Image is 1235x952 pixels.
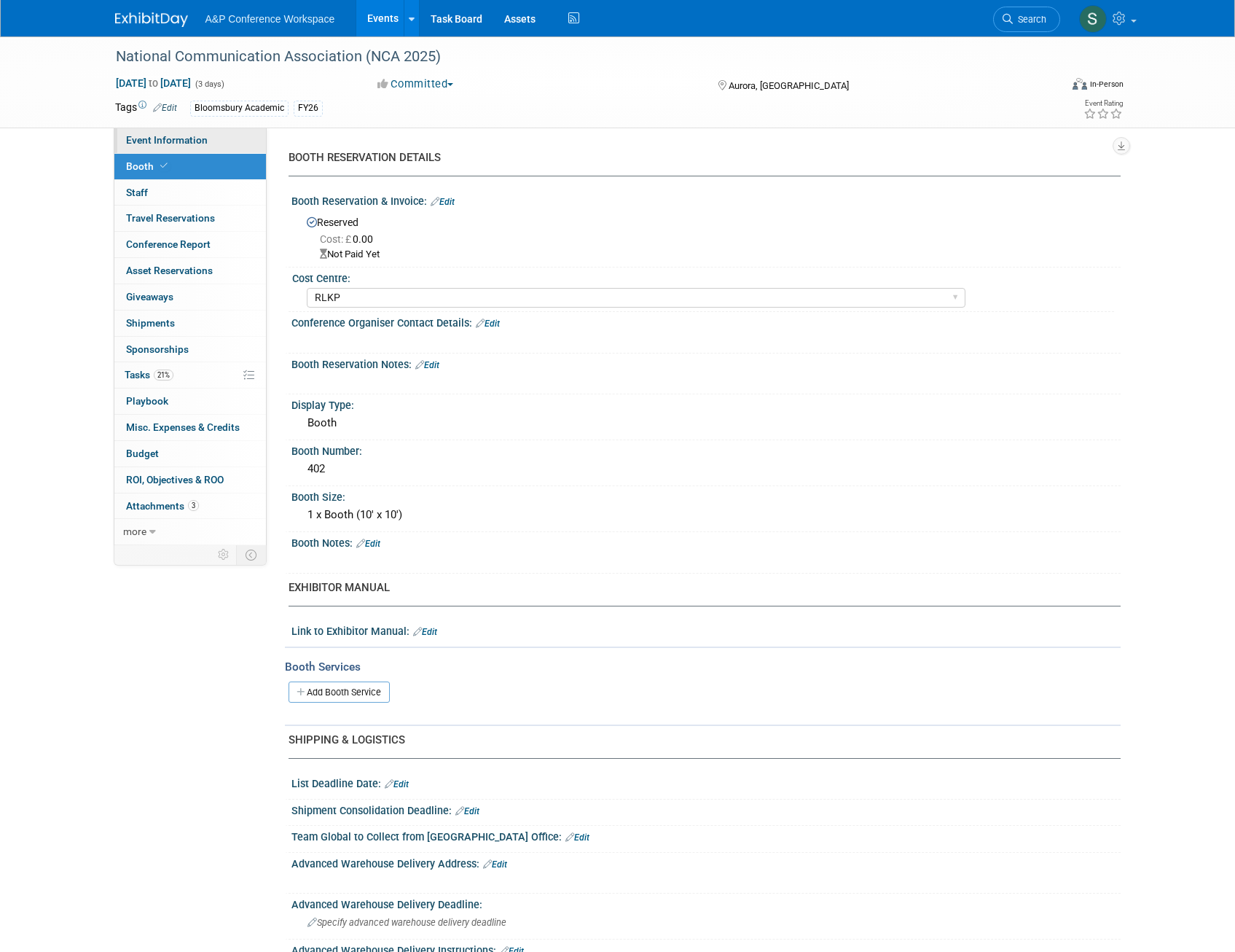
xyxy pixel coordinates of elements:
[320,233,353,245] span: Cost: £
[289,150,1110,165] div: BOOTH RESERVATION DETAILS
[307,917,506,928] span: Specify advanced warehouse delivery deadline
[126,474,224,485] span: ROI, Objectives & ROO
[431,197,455,207] a: Edit
[291,190,1121,209] div: Booth Reservation & Invoice:
[974,76,1124,98] div: Event Format
[302,458,1110,480] div: 402
[211,545,237,564] td: Personalize Event Tab Strip
[126,238,211,250] span: Conference Report
[154,370,173,381] span: 21%
[415,360,439,370] a: Edit
[291,532,1121,551] div: Booth Notes:
[205,13,335,25] span: A&P Conference Workspace
[302,412,1110,434] div: Booth
[126,448,159,459] span: Budget
[291,394,1121,413] div: Display Type:
[126,134,208,146] span: Event Information
[114,311,266,336] a: Shipments
[285,659,1121,675] div: Booth Services
[291,773,1121,792] div: List Deadline Date:
[114,441,266,467] a: Budget
[126,291,173,303] span: Giveaways
[123,526,146,537] span: more
[292,268,1114,286] div: Cost Centre:
[125,369,173,381] span: Tasks
[320,248,1110,262] div: Not Paid Yet
[115,100,177,117] td: Tags
[114,493,266,519] a: Attachments3
[289,682,390,703] a: Add Booth Service
[289,733,1110,748] div: SHIPPING & LOGISTICS
[114,232,266,257] a: Conference Report
[291,354,1121,372] div: Booth Reservation Notes:
[483,859,507,870] a: Edit
[291,440,1121,459] div: Booth Number:
[320,233,379,245] span: 0.00
[126,395,168,407] span: Playbook
[114,519,266,545] a: more
[126,265,213,276] span: Asset Reservations
[302,211,1110,262] div: Reserved
[114,180,266,206] a: Staff
[126,500,199,512] span: Attachments
[291,312,1121,331] div: Conference Organiser Contact Details:
[356,539,380,549] a: Edit
[160,162,168,170] i: Booth reservation complete
[194,79,224,89] span: (3 days)
[153,103,177,113] a: Edit
[115,12,188,27] img: ExhibitDay
[455,806,479,816] a: Edit
[291,800,1121,819] div: Shipment Consolidation Deadline:
[111,44,1038,70] div: National Communication Association (NCA 2025)
[146,77,160,89] span: to
[114,284,266,310] a: Giveaways
[126,421,240,433] span: Misc. Expenses & Credits
[1083,100,1123,107] div: Event Rating
[385,779,409,789] a: Edit
[291,620,1121,639] div: Link to Exhibitor Manual:
[1073,78,1087,90] img: Format-Inperson.png
[126,187,148,198] span: Staff
[993,7,1060,32] a: Search
[126,212,215,224] span: Travel Reservations
[114,258,266,284] a: Asset Reservations
[236,545,266,564] td: Toggle Event Tabs
[114,362,266,388] a: Tasks21%
[188,500,199,511] span: 3
[294,101,323,116] div: FY26
[565,832,589,843] a: Edit
[1013,14,1046,25] span: Search
[114,337,266,362] a: Sponsorships
[126,317,175,329] span: Shipments
[114,467,266,493] a: ROI, Objectives & ROO
[114,154,266,179] a: Booth
[114,415,266,440] a: Misc. Expenses & Credits
[291,486,1121,504] div: Booth Size:
[1079,5,1107,33] img: Samantha Klein
[291,826,1121,845] div: Team Global to Collect from [GEOGRAPHIC_DATA] Office:
[476,319,500,329] a: Edit
[1089,79,1124,90] div: In-Person
[114,389,266,414] a: Playbook
[114,206,266,231] a: Travel Reservations
[190,101,289,116] div: Bloomsbury Academic
[302,504,1110,526] div: 1 x Booth (10' x 10')
[413,627,437,637] a: Edit
[126,160,170,172] span: Booth
[114,128,266,153] a: Event Information
[289,580,1110,596] div: EXHIBITOR MANUAL
[291,894,1121,912] div: Advanced Warehouse Delivery Deadline:
[126,343,189,355] span: Sponsorships
[115,77,192,90] span: [DATE] [DATE]
[729,80,849,91] span: Aurora, [GEOGRAPHIC_DATA]
[291,853,1121,872] div: Advanced Warehouse Delivery Address:
[372,77,459,92] button: Committed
